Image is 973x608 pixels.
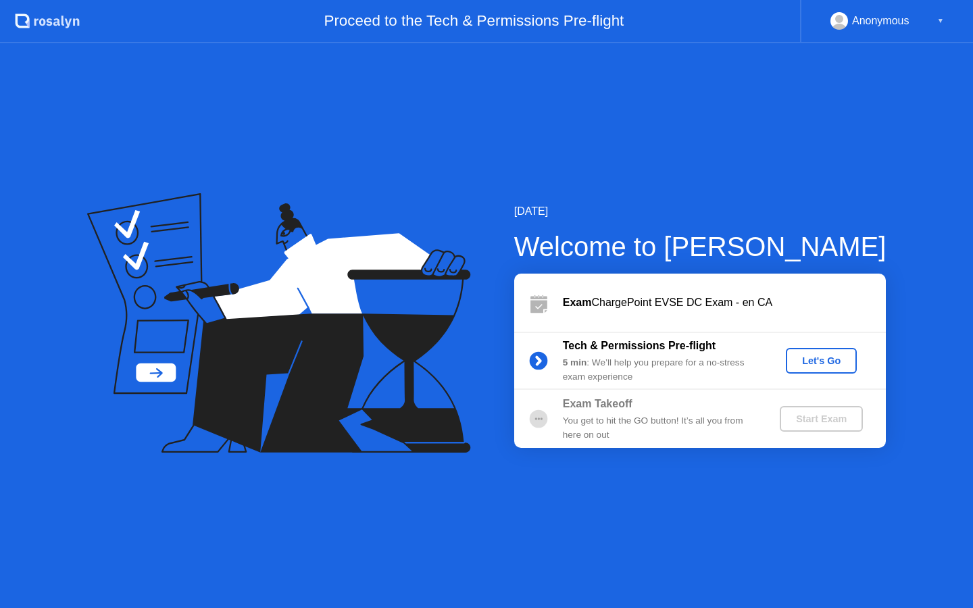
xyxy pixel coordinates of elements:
button: Start Exam [780,406,863,432]
div: ChargePoint EVSE DC Exam - en CA [563,295,886,311]
div: [DATE] [514,203,887,220]
b: Tech & Permissions Pre-flight [563,340,716,351]
b: 5 min [563,357,587,368]
button: Let's Go [786,348,857,374]
div: Anonymous [852,12,909,30]
div: Let's Go [791,355,851,366]
div: Start Exam [785,413,857,424]
b: Exam [563,297,592,308]
div: ▼ [937,12,944,30]
div: : We’ll help you prepare for a no-stress exam experience [563,356,757,384]
b: Exam Takeoff [563,398,632,409]
div: You get to hit the GO button! It’s all you from here on out [563,414,757,442]
div: Welcome to [PERSON_NAME] [514,226,887,267]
